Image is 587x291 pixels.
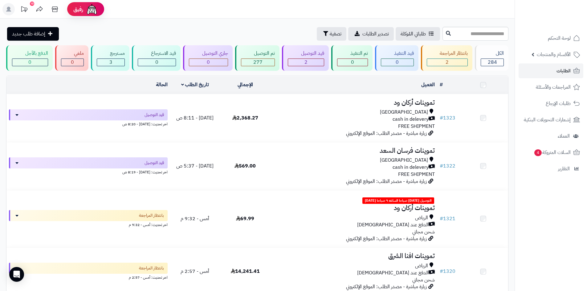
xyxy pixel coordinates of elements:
a: لوحة التحكم [519,31,583,46]
span: 4 [534,149,542,156]
div: قيد التنفيذ [381,50,414,57]
span: [DATE] - 5:37 ص [176,162,214,170]
span: # [440,162,443,170]
a: الكل284 [474,45,510,71]
h3: تموينات فرسان السعد [273,147,435,154]
span: الدفع عند [DEMOGRAPHIC_DATA] [357,269,429,277]
h3: تموينات افنا الشرق [273,253,435,260]
span: شحن مجاني [412,228,435,236]
div: 0 [337,59,368,66]
span: أمس - 2:57 م [181,268,209,275]
span: 284 [488,59,497,66]
a: تم التوصيل 277 [234,45,281,71]
span: cash in delevery [393,164,429,171]
a: تاريخ الطلب [181,81,209,88]
a: مسترجع 3 [90,45,131,71]
span: بانتظار المراجعة [139,265,164,271]
span: 0 [396,59,399,66]
span: العملاء [558,132,570,140]
span: الرياض [415,262,428,269]
span: الدفع عند [DEMOGRAPHIC_DATA] [357,221,429,228]
a: جاري التوصيل 0 [182,45,234,71]
div: قيد الاسترجاع [138,50,176,57]
span: FREE SHIPMENT [398,123,435,130]
a: قيد التنفيذ 0 [374,45,420,71]
span: الطلبات [556,67,571,75]
span: [GEOGRAPHIC_DATA] [380,109,428,116]
img: ai-face.png [86,3,98,15]
span: FREE SHIPMENT [398,171,435,178]
div: 3 [97,59,124,66]
span: الرياض [415,214,428,221]
div: قيد التوصيل [288,50,324,57]
span: 69.99 [236,215,254,222]
span: شحن مجاني [412,276,435,284]
a: #1322 [440,162,455,170]
span: 569.00 [234,162,256,170]
div: 0 [61,59,84,66]
div: تم التوصيل [241,50,275,57]
a: تصدير الطلبات [348,27,394,41]
span: طلبات الإرجاع [546,99,571,108]
span: 2,368.27 [232,114,258,122]
span: بانتظار المراجعة [139,212,164,219]
div: بانتظار المراجعة [427,50,468,57]
a: المراجعات والأسئلة [519,80,583,95]
span: 0 [28,59,31,66]
span: زيارة مباشرة - مصدر الطلب: الموقع الإلكتروني [346,235,427,242]
span: رفيق [73,6,83,13]
a: #1321 [440,215,455,222]
span: إضافة طلب جديد [12,30,45,38]
span: [DATE] - 8:11 ص [176,114,214,122]
div: اخر تحديث: أمس - 9:32 م [9,221,168,228]
a: تم التنفيذ 0 [330,45,374,71]
span: التوصيل [DATE] صباحا الساعه ٩ صباحا [DATE] [362,197,434,204]
a: قيد التوصيل 2 [281,45,330,71]
div: 10 [30,2,34,6]
span: 2 [446,59,449,66]
div: 0 [12,59,48,66]
a: بانتظار المراجعة 2 [420,45,474,71]
a: إشعارات التحويلات البنكية [519,112,583,127]
div: 2 [288,59,324,66]
div: 0 [381,59,414,66]
a: ملغي 0 [54,45,90,71]
a: إضافة طلب جديد [7,27,59,41]
span: 0 [155,59,158,66]
span: التقارير [558,164,570,173]
span: لوحة التحكم [548,34,571,42]
span: زيارة مباشرة - مصدر الطلب: الموقع الإلكتروني [346,130,427,137]
img: logo-2.png [545,17,581,30]
div: ملغي [61,50,84,57]
span: الأقسام والمنتجات [537,50,571,59]
span: 3 [109,59,112,66]
span: 0 [71,59,74,66]
span: 2 [304,59,308,66]
a: قيد الاسترجاع 0 [131,45,182,71]
span: # [440,215,443,222]
div: اخر تحديث: أمس - 2:57 م [9,274,168,280]
div: 277 [241,59,275,66]
button: تصفية [317,27,346,41]
span: السلات المتروكة [534,148,571,157]
div: 0 [189,59,228,66]
a: الدفع بالآجل 0 [5,45,54,71]
a: الطلبات [519,63,583,78]
span: المراجعات والأسئلة [536,83,571,91]
span: 277 [253,59,263,66]
span: 0 [207,59,210,66]
div: جاري التوصيل [189,50,228,57]
span: 14,241.41 [231,268,260,275]
div: 2 [427,59,468,66]
span: أمس - 9:32 م [181,215,209,222]
span: زيارة مباشرة - مصدر الطلب: الموقع الإلكتروني [346,178,427,185]
a: # [440,81,443,88]
div: اخر تحديث: [DATE] - 8:19 ص [9,168,168,175]
div: الكل [481,50,504,57]
a: طلباتي المُوكلة [396,27,440,41]
a: طلبات الإرجاع [519,96,583,111]
span: cash in delevery [393,116,429,123]
a: العملاء [519,129,583,143]
div: تم التنفيذ [337,50,368,57]
div: الدفع بالآجل [12,50,48,57]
